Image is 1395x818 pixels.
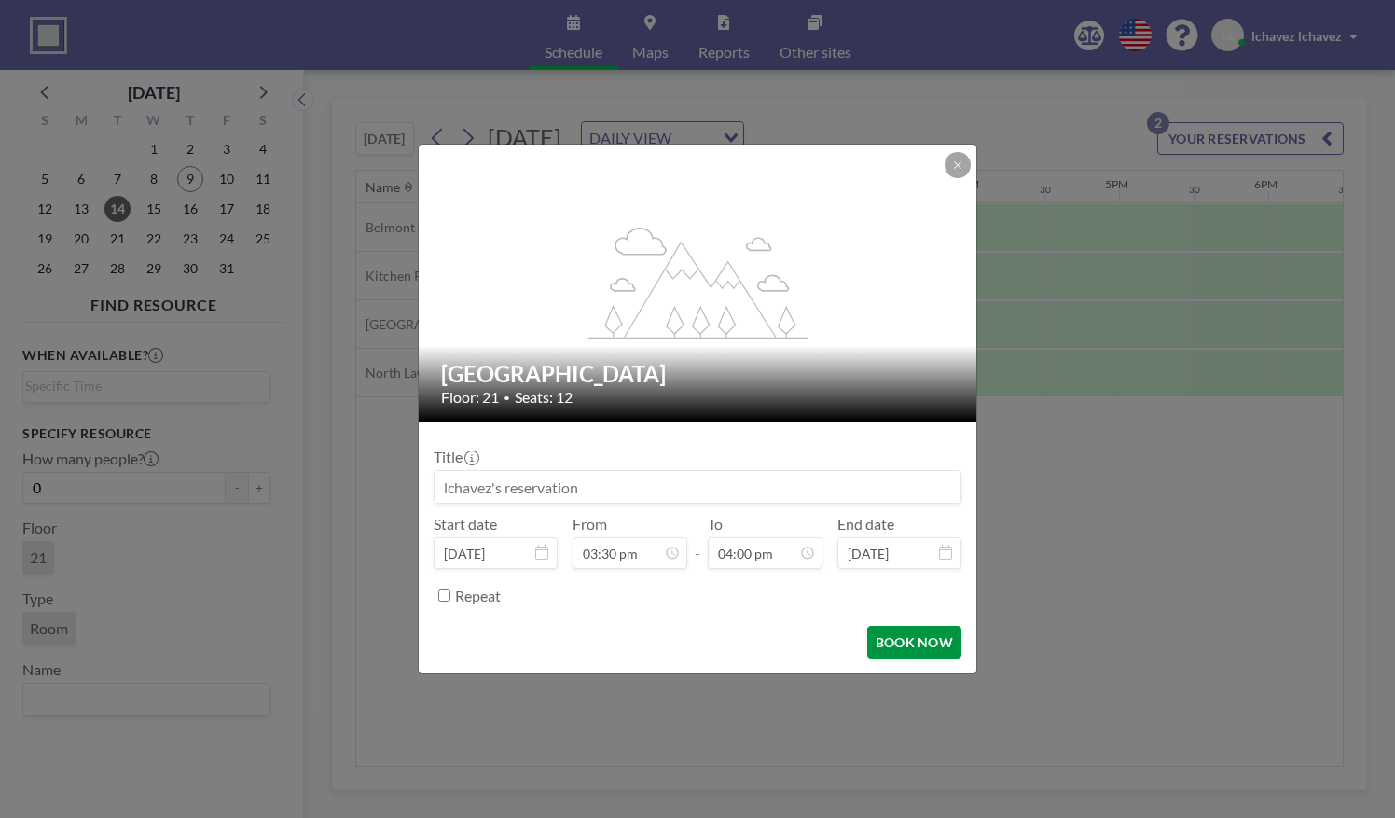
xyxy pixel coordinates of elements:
label: Title [434,448,477,466]
span: Seats: 12 [515,388,573,407]
g: flex-grow: 1.2; [588,226,808,338]
label: Start date [434,515,497,534]
span: • [504,391,510,405]
label: Repeat [455,587,501,605]
label: End date [837,515,894,534]
span: - [695,521,700,562]
label: To [708,515,723,534]
span: Floor: 21 [441,388,499,407]
h2: [GEOGRAPHIC_DATA] [441,360,956,388]
label: From [573,515,607,534]
button: BOOK NOW [867,626,961,659]
input: lchavez's reservation [435,471,960,503]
